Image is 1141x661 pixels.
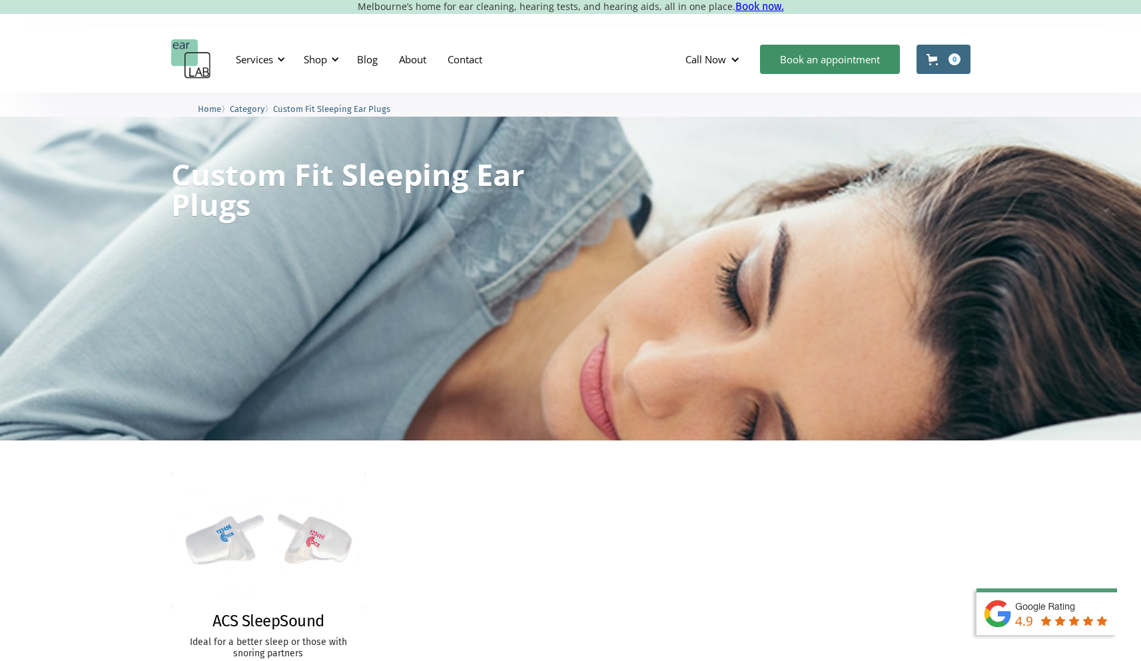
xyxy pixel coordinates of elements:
[230,102,264,115] a: Category
[171,159,526,219] h1: Custom Fit Sleeping Ear Plugs
[185,637,353,660] p: Ideal for a better sleep or those with snoring partners
[230,102,273,116] li: 〉
[346,40,388,79] a: Blog
[198,104,221,114] span: Home
[296,39,343,79] div: Shop
[236,53,273,66] div: Services
[273,102,390,115] a: Custom Fit Sleeping Ear Plugs
[273,104,390,114] span: Custom Fit Sleeping Ear Plugs
[675,39,753,79] div: Call Now
[171,473,366,608] img: ACS SleepSound
[198,102,221,115] a: Home
[917,45,970,74] a: Open cart
[198,102,230,116] li: 〉
[760,45,900,74] a: Book an appointment
[388,40,437,79] a: About
[949,53,960,65] div: 0
[304,53,327,66] div: Shop
[685,53,726,66] div: Call Now
[228,39,289,79] div: Services
[230,104,264,114] span: Category
[437,40,493,79] a: Contact
[171,39,211,79] a: home
[212,612,324,631] h2: ACS SleepSound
